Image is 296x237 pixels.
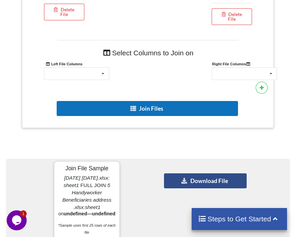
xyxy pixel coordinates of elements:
b: undefined---undefined [64,211,115,216]
h4: Steps to Get Started [198,215,281,223]
button: Join Files [57,101,238,116]
button: Delete File [212,8,252,25]
b: Left File Columns [46,62,83,66]
i: [DATE] [DATE].xlsx: sheet1 [64,175,110,188]
span: on [58,211,115,216]
h5: Join File Sample [58,165,116,172]
b: Right File Columns [212,62,252,66]
button: Delete File [44,4,84,20]
i: *Sample uses first 25 rows of each file [58,223,115,234]
iframe: chat widget [7,210,28,230]
p: FULL JOIN [58,174,116,211]
button: Download File [164,173,247,188]
h4: Select Columns to Join on [57,45,239,60]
